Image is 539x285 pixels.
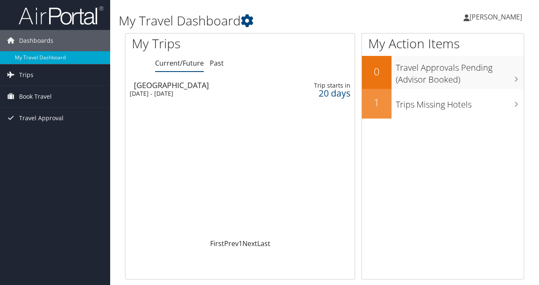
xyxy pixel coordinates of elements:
span: Trips [19,64,33,86]
a: Current/Future [155,58,204,68]
h3: Travel Approvals Pending (Advisor Booked) [396,58,524,86]
a: Prev [224,239,239,248]
h1: My Trips [132,35,253,53]
span: Travel Approval [19,108,64,129]
span: Book Travel [19,86,52,107]
h1: My Action Items [362,35,524,53]
a: [PERSON_NAME] [464,4,531,30]
a: Last [257,239,270,248]
div: Trip starts in [302,82,350,89]
div: 20 days [302,89,350,97]
h3: Trips Missing Hotels [396,94,524,111]
h2: 0 [362,64,392,79]
a: Next [242,239,257,248]
div: [GEOGRAPHIC_DATA] [134,81,277,89]
div: [DATE] - [DATE] [130,90,272,97]
a: First [210,239,224,248]
span: [PERSON_NAME] [470,12,522,22]
a: 1Trips Missing Hotels [362,89,524,119]
span: Dashboards [19,30,53,51]
h2: 1 [362,95,392,110]
a: 0Travel Approvals Pending (Advisor Booked) [362,56,524,89]
img: airportal-logo.png [19,6,103,25]
a: Past [210,58,224,68]
h1: My Travel Dashboard [119,12,393,30]
a: 1 [239,239,242,248]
